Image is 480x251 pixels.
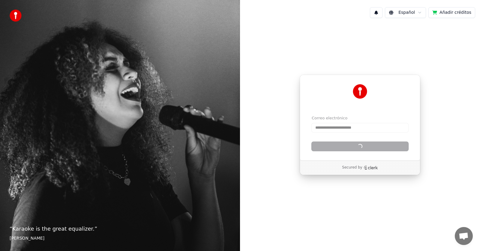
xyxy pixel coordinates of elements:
[428,7,475,18] button: Añadir créditos
[342,165,362,170] p: Secured by
[10,235,230,241] footer: [PERSON_NAME]
[353,84,367,99] img: Youka
[455,227,473,245] div: Chat abierto
[10,225,230,233] p: “ Karaoke is the great equalizer. ”
[364,166,378,170] a: Clerk logo
[10,10,22,22] img: youka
